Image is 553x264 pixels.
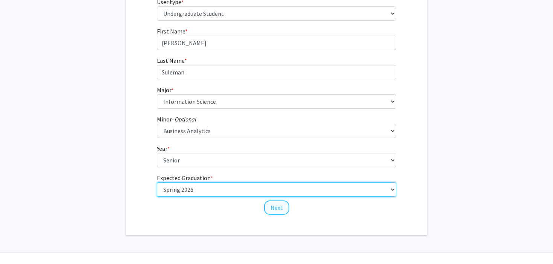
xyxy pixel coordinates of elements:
label: Expected Graduation [157,173,213,182]
button: Next [264,200,289,215]
label: Minor [157,115,196,124]
span: First Name [157,27,185,35]
span: Last Name [157,57,184,64]
label: Year [157,144,170,153]
i: - Optional [172,115,196,123]
label: Major [157,85,174,94]
iframe: Chat [6,230,32,258]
